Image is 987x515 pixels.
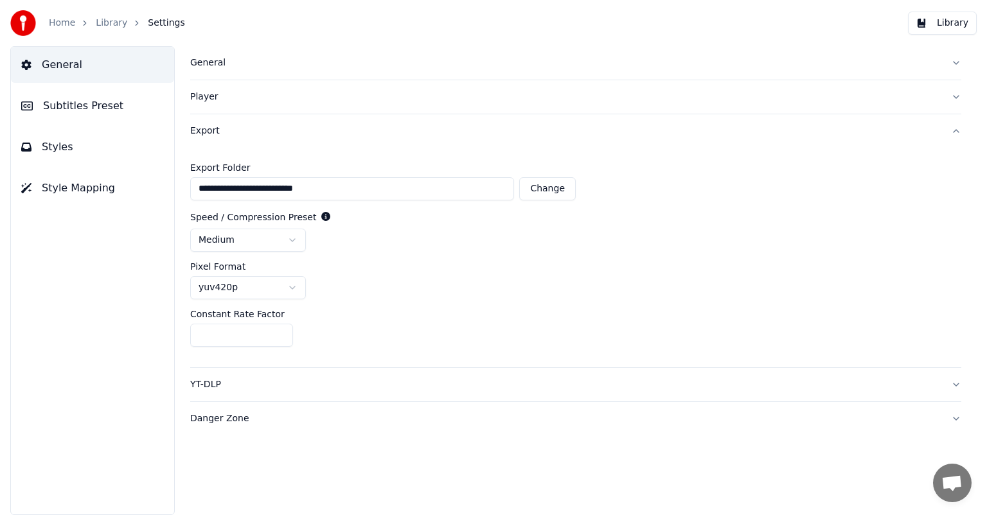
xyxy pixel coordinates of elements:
label: Constant Rate Factor [190,310,285,319]
span: Styles [42,139,73,155]
a: 打開聊天 [933,464,972,502]
button: Library [908,12,977,35]
label: Speed / Compression Preset [190,213,316,222]
div: YT-DLP [190,378,941,391]
div: Export [190,148,961,367]
nav: breadcrumb [49,17,185,30]
div: Danger Zone [190,412,941,425]
button: Player [190,80,961,114]
button: General [190,46,961,80]
button: Subtitles Preset [11,88,174,124]
label: Export Folder [190,163,576,172]
button: YT-DLP [190,368,961,401]
button: Style Mapping [11,170,174,206]
button: Change [519,177,576,200]
span: Style Mapping [42,180,115,196]
span: Subtitles Preset [43,98,123,114]
div: Player [190,91,941,103]
button: General [11,47,174,83]
img: youka [10,10,36,36]
div: General [190,57,941,69]
label: Pixel Format [190,262,245,271]
button: Danger Zone [190,402,961,435]
button: Export [190,114,961,148]
div: Export [190,125,941,137]
span: General [42,57,82,73]
a: Home [49,17,75,30]
a: Library [96,17,127,30]
span: Settings [148,17,184,30]
button: Styles [11,129,174,165]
